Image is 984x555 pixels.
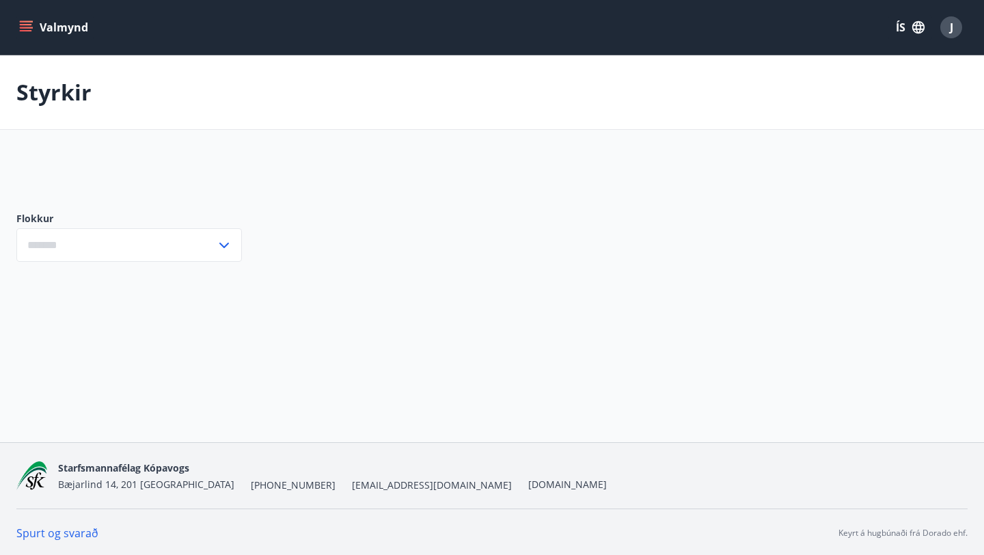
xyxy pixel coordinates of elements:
img: x5MjQkxwhnYn6YREZUTEa9Q4KsBUeQdWGts9Dj4O.png [16,461,47,491]
a: Spurt og svarað [16,526,98,541]
a: [DOMAIN_NAME] [528,478,607,491]
button: J [935,11,968,44]
span: Starfsmannafélag Kópavogs [58,461,189,474]
span: J [950,20,953,35]
button: menu [16,15,94,40]
span: Bæjarlind 14, 201 [GEOGRAPHIC_DATA] [58,478,234,491]
span: [EMAIL_ADDRESS][DOMAIN_NAME] [352,478,512,492]
p: Styrkir [16,77,92,107]
p: Keyrt á hugbúnaði frá Dorado ehf. [838,527,968,539]
span: [PHONE_NUMBER] [251,478,336,492]
button: ÍS [888,15,932,40]
label: Flokkur [16,212,242,226]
